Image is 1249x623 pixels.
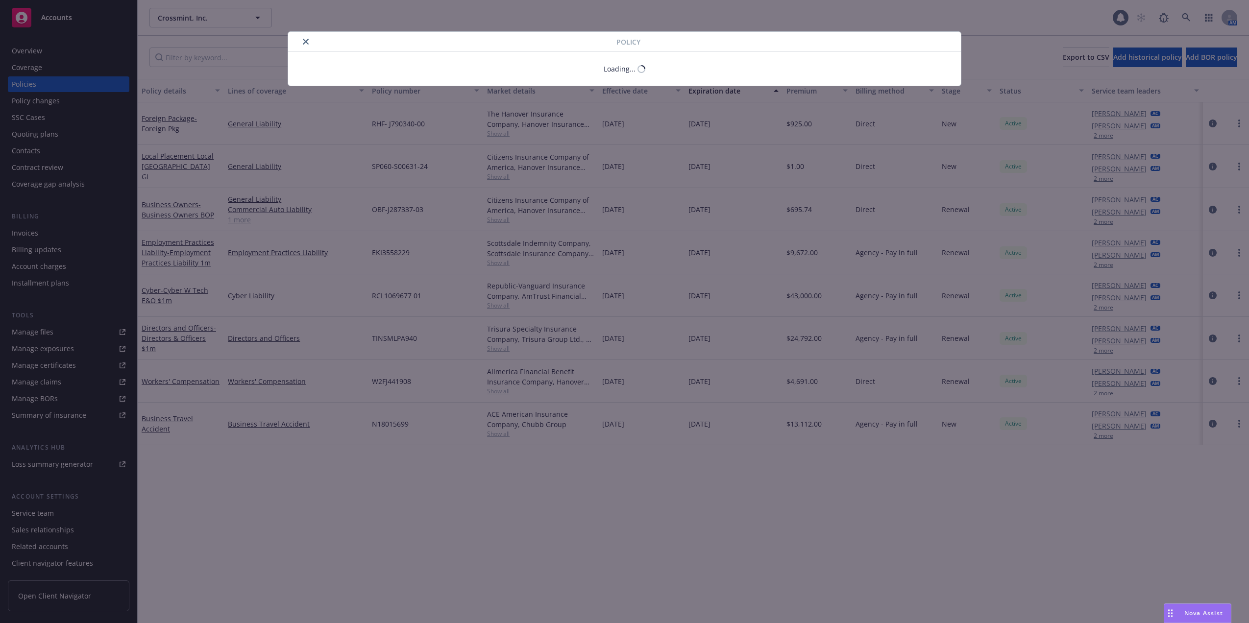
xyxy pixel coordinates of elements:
span: Policy [616,37,640,47]
button: close [300,36,312,48]
div: Loading... [604,64,636,74]
button: Nova Assist [1164,603,1231,623]
div: Drag to move [1164,604,1176,623]
span: Nova Assist [1184,609,1223,617]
